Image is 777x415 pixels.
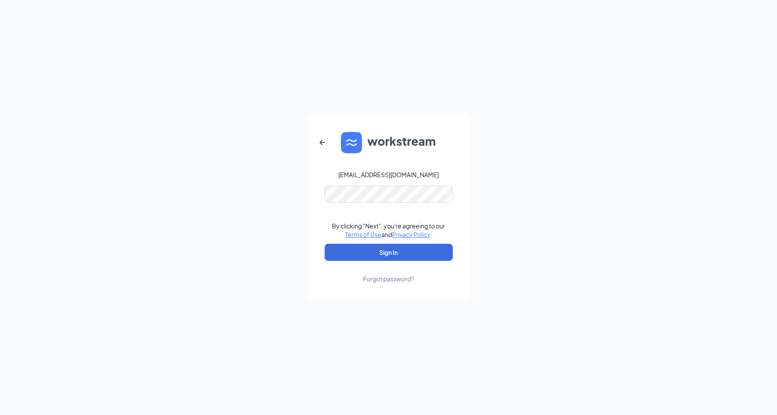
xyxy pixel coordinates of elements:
[317,137,327,148] svg: ArrowLeftNew
[325,244,453,261] button: Sign In
[341,132,437,153] img: WS logo and Workstream text
[312,132,332,153] button: ArrowLeftNew
[332,222,445,239] div: By clicking "Next", you're agreeing to our and .
[392,231,430,238] a: Privacy Policy
[363,261,414,283] a: Forgot password?
[363,275,414,283] div: Forgot password?
[338,170,439,179] div: [EMAIL_ADDRESS][DOMAIN_NAME]
[345,231,381,238] a: Terms of Use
